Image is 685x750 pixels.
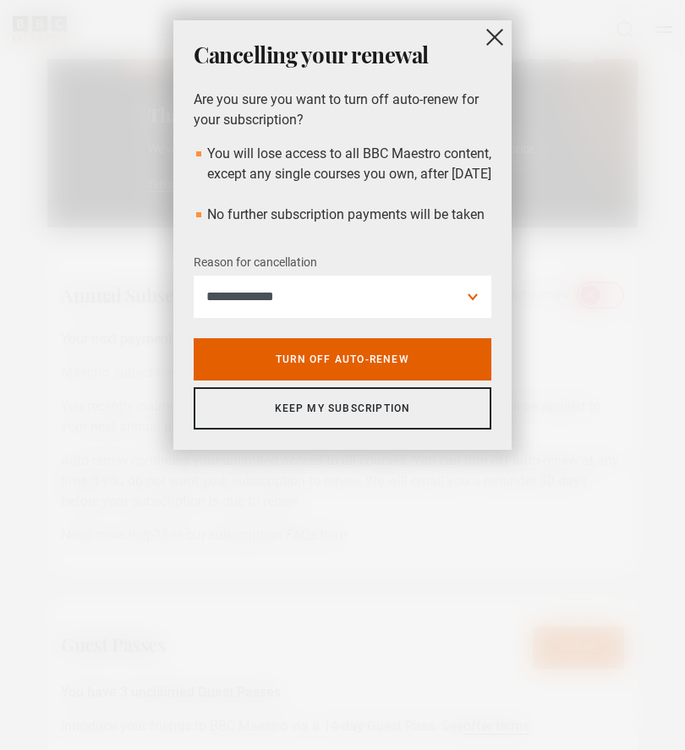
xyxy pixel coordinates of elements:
[194,387,491,430] a: Keep my subscription
[194,338,491,380] a: Turn off auto-renew
[194,90,491,130] p: Are you sure you want to turn off auto-renew for your subscription?
[194,144,491,184] li: You will lose access to all BBC Maestro content, except any single courses you own, after [DATE]
[194,41,491,69] h2: Cancelling your renewal
[194,253,317,273] label: Reason for cancellation
[478,20,512,54] button: close
[194,205,491,225] li: No further subscription payments will be taken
